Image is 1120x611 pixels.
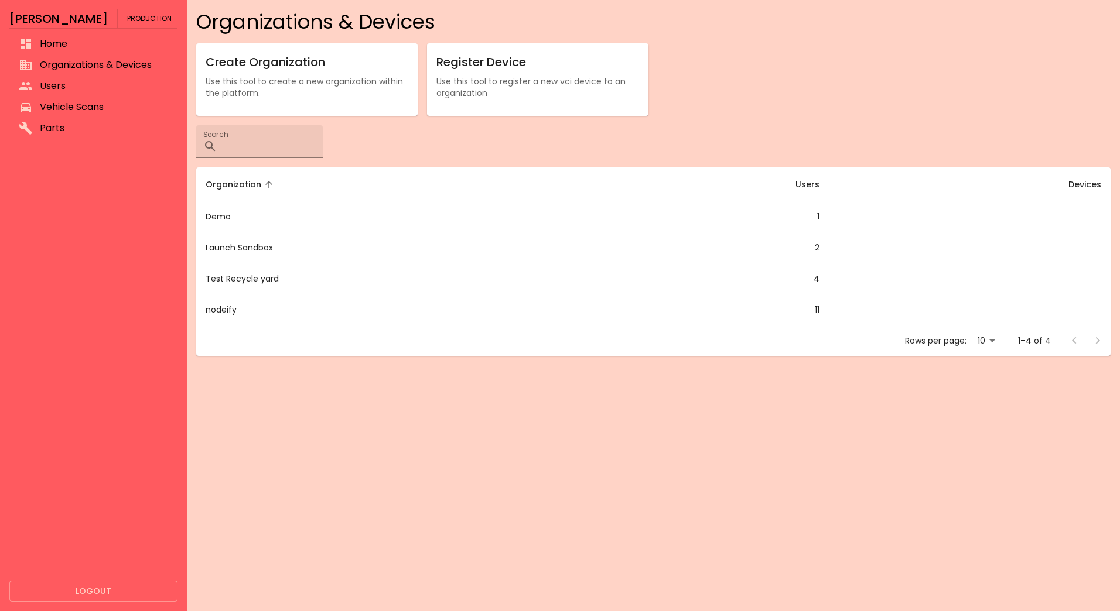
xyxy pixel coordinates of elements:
h4: Organizations & Devices [196,9,1111,34]
span: Vehicle Scans [40,100,168,114]
label: Search [203,129,228,139]
h6: Create Organization [206,53,408,71]
p: Use this tool to create a new organization within the platform. [206,75,408,99]
span: Users [40,79,168,93]
span: Devices [1053,177,1101,191]
span: Organization [206,177,276,191]
span: Parts [40,121,168,135]
p: Use this tool to register a new vci device to an organization [436,75,639,99]
td: 1 [584,201,829,232]
button: Logout [9,581,177,602]
td: 11 [584,294,829,325]
td: nodeify [196,294,585,325]
h6: [PERSON_NAME] [9,9,108,28]
td: Launch Sandbox [196,232,585,263]
div: 10 [971,332,999,349]
td: Demo [196,201,585,232]
span: Home [40,37,168,51]
span: Users [780,177,819,191]
td: Test Recycle yard [196,263,585,294]
p: 1–4 of 4 [1018,335,1051,346]
span: Organizations & Devices [40,58,168,72]
p: Rows per page: [905,335,967,346]
td: 2 [584,232,829,263]
span: Production [127,9,172,28]
td: 4 [584,263,829,294]
h6: Register Device [436,53,639,71]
